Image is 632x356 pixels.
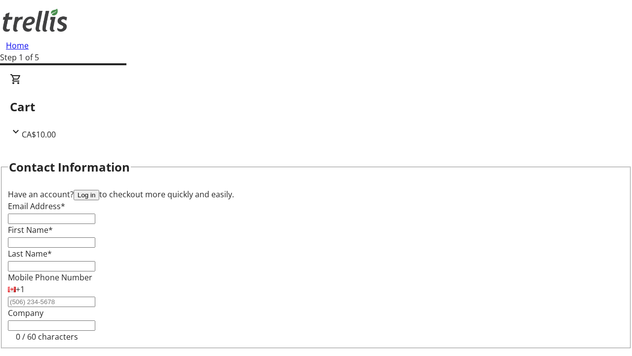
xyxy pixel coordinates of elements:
tr-character-limit: 0 / 60 characters [16,331,78,342]
label: First Name* [8,224,53,235]
div: Have an account? to checkout more quickly and easily. [8,188,624,200]
label: Company [8,308,43,318]
button: Log in [74,190,99,200]
label: Last Name* [8,248,52,259]
h2: Contact Information [9,158,130,176]
span: CA$10.00 [22,129,56,140]
label: Email Address* [8,201,65,212]
label: Mobile Phone Number [8,272,92,283]
input: (506) 234-5678 [8,297,95,307]
h2: Cart [10,98,622,116]
div: CartCA$10.00 [10,73,622,140]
